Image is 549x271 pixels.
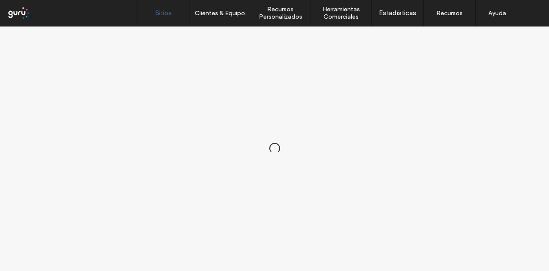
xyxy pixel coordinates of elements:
label: Clientes & Equipo [195,10,245,17]
label: Herramientas Comerciales [311,6,371,20]
label: Estadísticas [379,9,416,17]
label: Recursos [436,10,463,17]
label: Ayuda [488,10,506,17]
label: Recursos Personalizados [250,6,310,20]
label: Sitios [155,9,172,17]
